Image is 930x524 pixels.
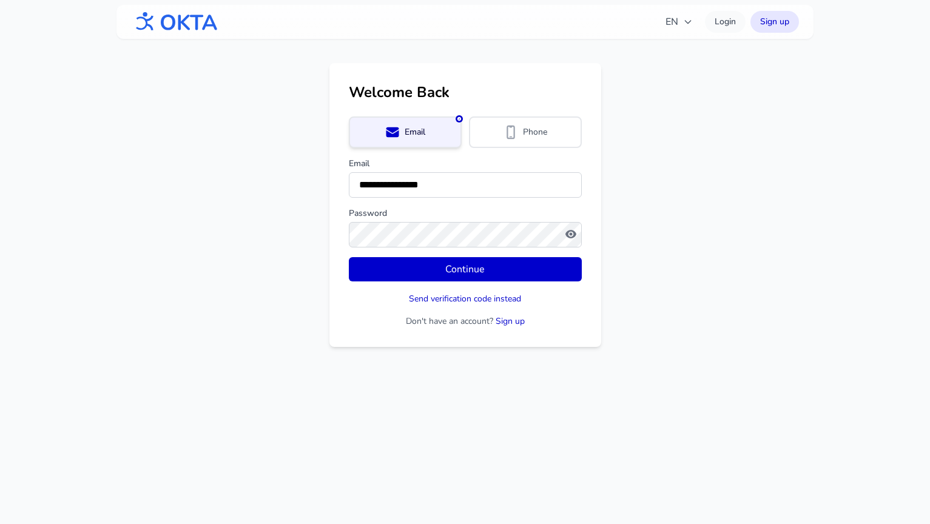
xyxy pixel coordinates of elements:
img: OKTA logo [131,6,218,38]
a: Sign up [496,315,525,327]
p: Don't have an account? [349,315,582,327]
a: Sign up [750,11,799,33]
button: EN [658,10,700,34]
span: EN [665,15,693,29]
span: Email [405,126,425,138]
span: Phone [523,126,547,138]
label: Email [349,158,582,170]
a: Login [705,11,746,33]
h1: Welcome Back [349,82,582,102]
label: Password [349,207,582,220]
button: Send verification code instead [409,293,521,305]
button: Continue [349,257,582,281]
